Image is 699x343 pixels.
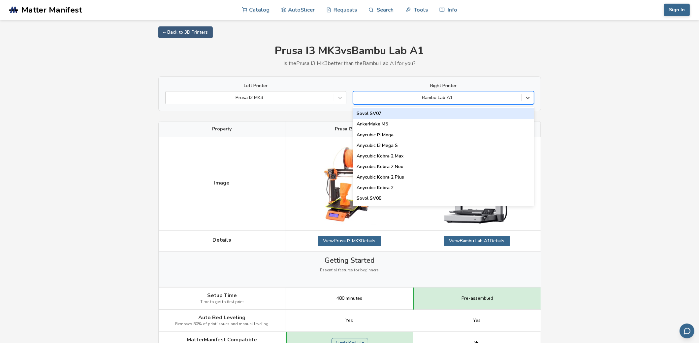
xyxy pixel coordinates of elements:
[165,83,346,88] label: Left Printer
[473,318,481,323] span: Yes
[353,151,534,161] div: Anycubic Kobra 2 Max
[199,315,246,321] span: Auto Bed Leveling
[213,237,232,243] span: Details
[353,161,534,172] div: Anycubic Kobra 2 Neo
[353,130,534,140] div: Anycubic I3 Mega
[346,318,353,323] span: Yes
[357,95,358,100] input: Bambu Lab A1Sovol SV07AnkerMake M5Anycubic I3 MegaAnycubic I3 Mega SAnycubic Kobra 2 MaxAnycubic ...
[214,180,230,186] span: Image
[353,193,534,204] div: Sovol SV08
[169,95,170,100] input: Prusa I3 MK3
[158,45,541,57] h1: Prusa I3 MK3 vs Bambu Lab A1
[320,268,379,273] span: Essential features for beginners
[353,119,534,129] div: AnkerMake M5
[21,5,82,15] span: Matter Manifest
[158,26,213,38] a: ← Back to 3D Printers
[461,296,493,301] span: Pre-assembled
[353,204,534,214] div: Creality Hi
[353,183,534,193] div: Anycubic Kobra 2
[325,257,374,264] span: Getting Started
[664,4,690,16] button: Sign In
[212,126,232,132] span: Property
[353,83,534,88] label: Right Printer
[444,236,510,246] a: ViewBambu Lab A1Details
[316,142,382,225] img: Prusa I3 MK3
[680,324,694,338] button: Send feedback via email
[158,60,541,66] p: Is the Prusa I3 MK3 better than the Bambu Lab A1 for you?
[175,322,269,326] span: Removes 80% of print issues and manual leveling
[207,292,237,298] span: Setup Time
[353,172,534,183] div: Anycubic Kobra 2 Plus
[318,236,381,246] a: ViewPrusa I3 MK3Details
[353,108,534,119] div: Sovol SV07
[200,300,244,304] span: Time to get to first print
[353,140,534,151] div: Anycubic I3 Mega S
[187,337,257,343] span: MatterManifest Compatible
[336,296,362,301] span: 480 minutes
[335,126,364,132] span: Prusa I3 MK3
